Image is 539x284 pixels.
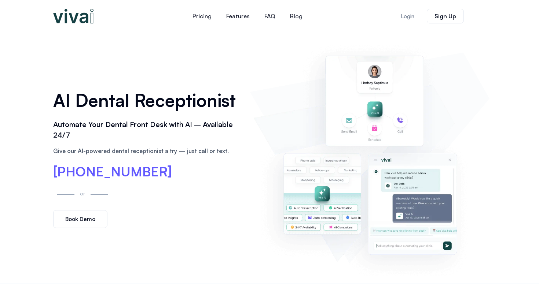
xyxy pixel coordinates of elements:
[283,7,310,25] a: Blog
[53,165,172,178] a: [PHONE_NUMBER]
[185,7,219,25] a: Pricing
[53,146,242,155] p: Give our AI-powered dental receptionist a try — just call or text.
[427,9,464,23] a: Sign Up
[253,40,486,276] img: AI dental receptionist dashboard – virtual receptionist dental office
[53,210,107,228] a: Book Demo
[53,119,242,141] h2: Automate Your Dental Front Desk with AI – Available 24/7
[401,14,414,19] span: Login
[53,87,242,113] h1: AI Dental Receptionist
[78,189,87,198] p: or
[141,7,354,25] nav: Menu
[392,9,423,23] a: Login
[257,7,283,25] a: FAQ
[219,7,257,25] a: Features
[434,13,456,19] span: Sign Up
[65,216,95,222] span: Book Demo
